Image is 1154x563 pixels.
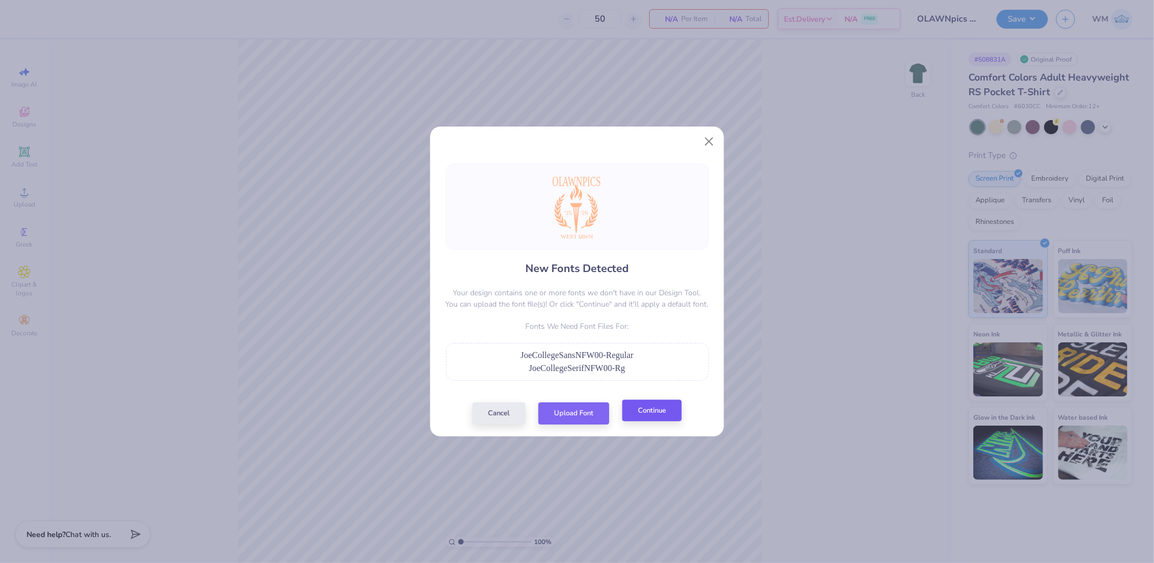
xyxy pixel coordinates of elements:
button: Close [699,131,720,152]
button: Cancel [472,402,525,425]
p: Your design contains one or more fonts we don't have in our Design Tool. You can upload the font ... [446,287,709,310]
span: JoeCollegeSerifNFW00-Rg [529,363,625,373]
button: Continue [622,400,682,422]
p: Fonts We Need Font Files For: [446,321,709,332]
span: JoeCollegeSansNFW00-Regular [520,350,634,360]
button: Upload Font [538,402,609,425]
h4: New Fonts Detected [525,261,629,276]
